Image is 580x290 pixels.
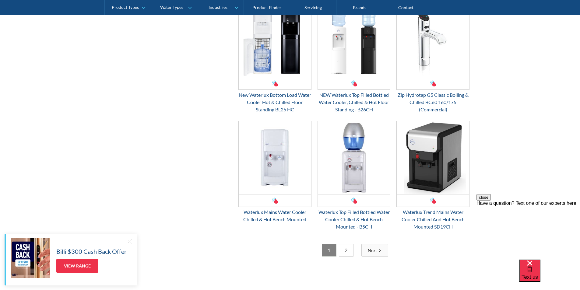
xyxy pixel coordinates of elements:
[339,244,353,257] a: 2
[56,247,127,256] h5: Billi $300 Cash Back Offer
[238,244,470,257] div: List
[318,121,391,230] a: Waterlux Top Filled Bottled Water Cooler Chilled & Hot Bench Mounted - B5CHWaterlux Top Filled Bo...
[56,259,98,273] a: View Range
[322,244,336,257] a: 1
[368,247,377,253] div: Next
[239,4,311,77] img: New Waterlux Bottom Load Water Cooler Hot & Chilled Floor Standing BL25 HC
[238,4,311,113] a: New Waterlux Bottom Load Water Cooler Hot & Chilled Floor Standing BL25 HCNew Waterlux Bottom Loa...
[361,244,388,257] a: Next Page
[11,238,50,278] img: Billi $300 Cash Back Offer
[318,121,390,194] img: Waterlux Top Filled Bottled Water Cooler Chilled & Hot Bench Mounted - B5CH
[238,208,311,223] div: Waterlux Mains Water Cooler Chilled & Hot Bench Mounted
[318,4,390,77] img: NEW Waterlux Top Filled Bottled Water Cooler, Chilled & Hot Floor Standing - B26CH
[396,208,469,230] div: Waterlux Trend Mains Water Cooler Chilled And Hot Bench Mounted SD19CH
[396,91,469,113] div: Zip Hydrotap G5 Classic Boiling & Chilled BC60 160/175 (Commercial)
[318,208,391,230] div: Waterlux Top Filled Bottled Water Cooler Chilled & Hot Bench Mounted - B5CH
[209,5,227,10] div: Industries
[397,121,469,194] img: Waterlux Trend Mains Water Cooler Chilled And Hot Bench Mounted SD19CH
[238,121,311,223] a: Waterlux Mains Water Cooler Chilled & Hot Bench Mounted Waterlux Mains Water Cooler Chilled & Hot...
[396,121,469,230] a: Waterlux Trend Mains Water Cooler Chilled And Hot Bench Mounted SD19CHWaterlux Trend Mains Water ...
[396,4,469,113] a: Zip Hydrotap G5 Classic Boiling & Chilled BC60 160/175 (Commercial)Zip Hydrotap G5 Classic Boilin...
[397,4,469,77] img: Zip Hydrotap G5 Classic Boiling & Chilled BC60 160/175 (Commercial)
[318,4,391,113] a: NEW Waterlux Top Filled Bottled Water Cooler, Chilled & Hot Floor Standing - B26CHNEW Waterlux To...
[318,91,391,113] div: NEW Waterlux Top Filled Bottled Water Cooler, Chilled & Hot Floor Standing - B26CH
[160,5,183,10] div: Water Types
[239,121,311,194] img: Waterlux Mains Water Cooler Chilled & Hot Bench Mounted
[238,91,311,113] div: New Waterlux Bottom Load Water Cooler Hot & Chilled Floor Standing BL25 HC
[112,5,139,10] div: Product Types
[519,260,580,290] iframe: podium webchat widget bubble
[476,194,580,267] iframe: podium webchat widget prompt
